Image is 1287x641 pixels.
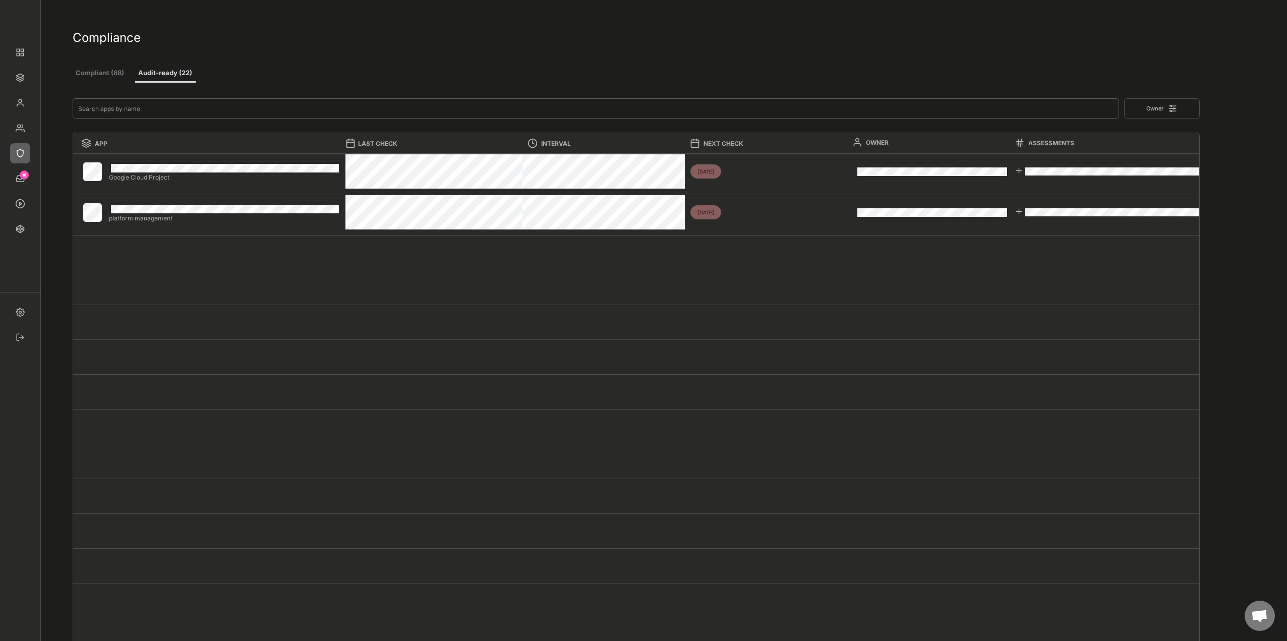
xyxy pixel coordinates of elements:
[1124,98,1200,119] button: Owner
[690,205,721,219] span: [DATE]
[109,215,339,221] div: platform management
[10,143,30,163] div: Compliance
[10,219,30,239] div: Insights
[690,164,721,179] span: [DATE]
[541,140,682,148] div: INTERVAL
[704,140,845,148] div: NEXT CHECK
[866,139,1007,147] div: OWNER
[10,194,30,214] div: Workflows
[73,65,128,83] button: Compliant (88)
[358,140,429,148] div: LAST CHECK
[1245,601,1275,631] a: Chat öffnen
[10,327,30,347] div: Sign out
[10,68,30,88] div: Apps
[10,10,30,30] div: eCademy GmbH - Marcel Lennartz (owner)
[10,118,30,138] div: Teams/Circles
[73,30,1201,45] div: Compliance
[20,173,29,177] div: 16
[10,93,30,113] div: Members
[10,42,30,63] div: Overview
[109,174,339,181] div: Google Cloud Project
[10,302,30,322] div: Settings
[95,140,332,148] div: APP
[73,98,1119,119] input: Search apps by name
[1028,139,1197,148] div: ASSESSMENTS
[135,65,196,83] button: Audit-ready (22)
[10,168,30,189] div: Requests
